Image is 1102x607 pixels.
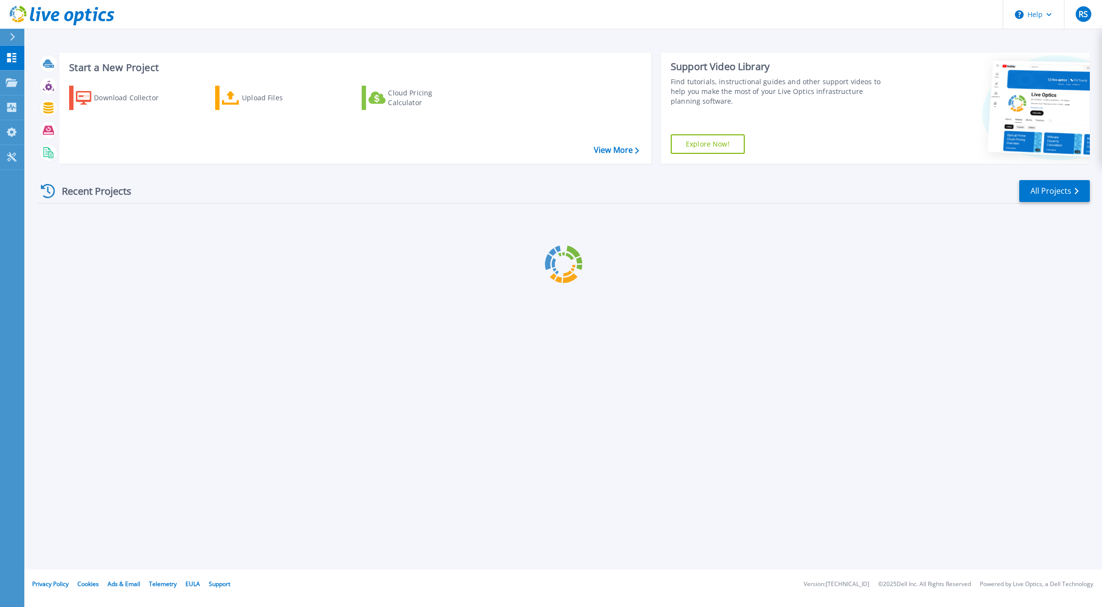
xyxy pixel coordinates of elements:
li: © 2025 Dell Inc. All Rights Reserved [878,581,971,588]
a: Upload Files [215,86,324,110]
div: Support Video Library [671,60,891,73]
div: Cloud Pricing Calculator [388,88,466,108]
a: Cloud Pricing Calculator [362,86,470,110]
a: Privacy Policy [32,580,69,588]
a: Support [209,580,230,588]
div: Find tutorials, instructional guides and other support videos to help you make the most of your L... [671,77,891,106]
a: Explore Now! [671,134,745,154]
span: RS [1079,10,1088,18]
div: Upload Files [242,88,320,108]
h3: Start a New Project [69,62,639,73]
a: EULA [185,580,200,588]
a: Ads & Email [108,580,140,588]
a: Cookies [77,580,99,588]
div: Recent Projects [37,179,145,203]
li: Version: [TECHNICAL_ID] [804,581,869,588]
li: Powered by Live Optics, a Dell Technology [980,581,1093,588]
a: Telemetry [149,580,177,588]
a: View More [594,146,639,155]
a: Download Collector [69,86,178,110]
a: All Projects [1019,180,1090,202]
div: Download Collector [94,88,172,108]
